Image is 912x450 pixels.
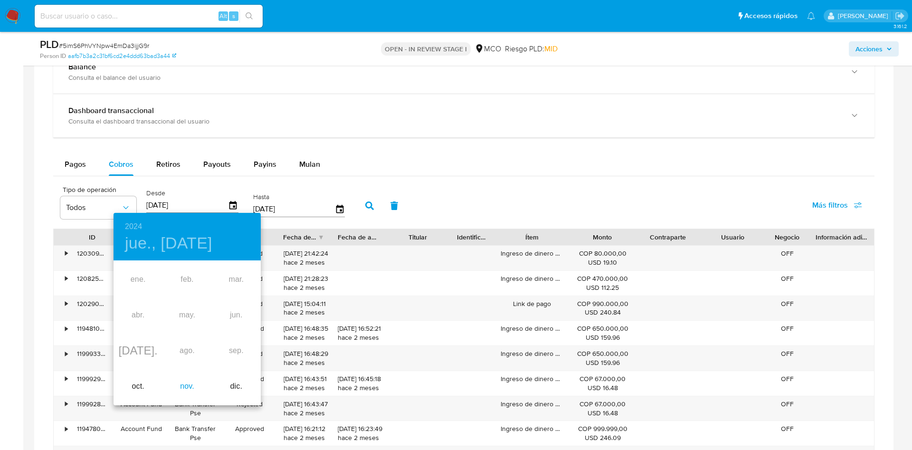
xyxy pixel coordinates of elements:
div: dic. [212,369,261,404]
div: nov. [162,369,211,404]
div: oct. [114,369,162,404]
button: jue., [DATE] [125,233,212,253]
button: 2024 [125,220,142,233]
